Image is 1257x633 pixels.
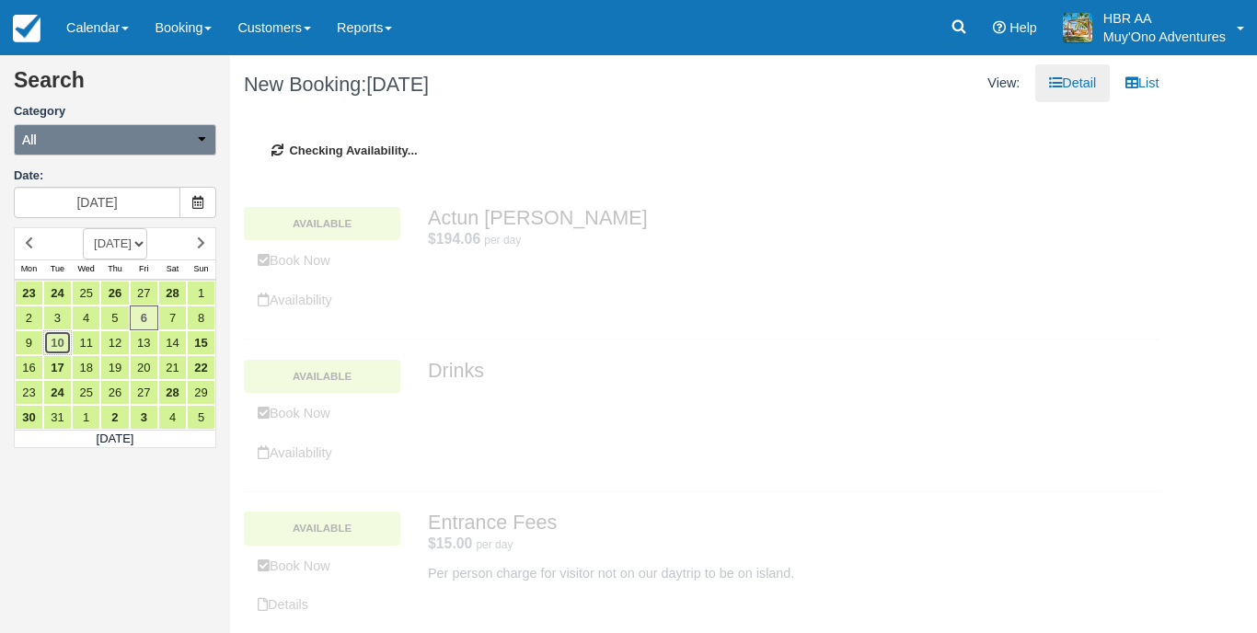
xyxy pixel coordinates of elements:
[158,380,187,405] a: 28
[158,355,187,380] a: 21
[158,405,187,430] a: 4
[130,380,158,405] a: 27
[244,547,400,585] a: Book Now
[1035,64,1110,102] a: Detail
[428,207,1107,229] h2: Actun [PERSON_NAME]
[428,512,1107,534] h2: Entrance Fees
[100,405,129,430] a: 2
[158,281,187,305] a: 28
[428,535,472,551] span: $15.00
[72,330,100,355] a: 11
[43,281,72,305] a: 24
[1112,64,1172,102] a: List
[244,207,400,240] a: Available
[100,259,129,280] th: Thu
[72,305,100,330] a: 4
[974,64,1033,102] li: View:
[15,405,43,430] a: 30
[15,330,43,355] a: 9
[15,305,43,330] a: 2
[428,231,480,247] span: $194.06
[187,380,215,405] a: 29
[14,69,216,103] h2: Search
[158,330,187,355] a: 14
[1103,28,1226,46] p: Muy'Ono Adventures
[244,512,400,545] a: Available
[244,115,1159,188] div: Checking Availability...
[13,15,40,42] img: checkfront-main-nav-mini-logo.png
[244,586,400,624] a: Details
[100,355,129,380] a: 19
[43,330,72,355] a: 10
[428,535,472,551] strong: Price: $15
[130,330,158,355] a: 13
[72,405,100,430] a: 1
[187,259,215,280] th: Sun
[72,281,100,305] a: 25
[72,380,100,405] a: 25
[43,380,72,405] a: 24
[43,355,72,380] a: 17
[130,405,158,430] a: 3
[187,281,215,305] a: 1
[244,434,400,472] a: Availability
[158,305,187,330] a: 7
[187,305,215,330] a: 8
[14,103,216,121] label: Category
[100,305,129,330] a: 5
[15,259,43,280] th: Mon
[993,21,1006,34] i: Help
[43,405,72,430] a: 31
[15,380,43,405] a: 23
[14,124,216,155] button: All
[130,259,158,280] th: Fri
[366,73,429,96] span: [DATE]
[100,330,129,355] a: 12
[244,282,400,319] a: Availability
[187,330,215,355] a: 15
[428,231,480,247] strong: Price: $194.06
[428,360,1107,382] h2: Drinks
[15,430,216,448] td: [DATE]
[100,380,129,405] a: 26
[187,355,215,380] a: 22
[1009,20,1037,35] span: Help
[158,259,187,280] th: Sat
[244,395,400,432] a: Book Now
[130,355,158,380] a: 20
[428,564,1107,583] p: Per person charge for visitor not on our daytrip to be on island.
[1103,9,1226,28] p: HBR AA
[15,355,43,380] a: 16
[244,74,687,96] h1: New Booking:
[43,305,72,330] a: 3
[476,538,513,551] em: per day
[14,167,216,185] label: Date:
[100,281,129,305] a: 26
[244,242,400,280] a: Book Now
[43,259,72,280] th: Tue
[22,131,37,149] span: All
[484,234,521,247] em: per day
[130,305,158,330] a: 6
[130,281,158,305] a: 27
[244,360,400,393] a: Available
[15,281,43,305] a: 23
[72,355,100,380] a: 18
[1063,13,1092,42] img: A20
[72,259,100,280] th: Wed
[187,405,215,430] a: 5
